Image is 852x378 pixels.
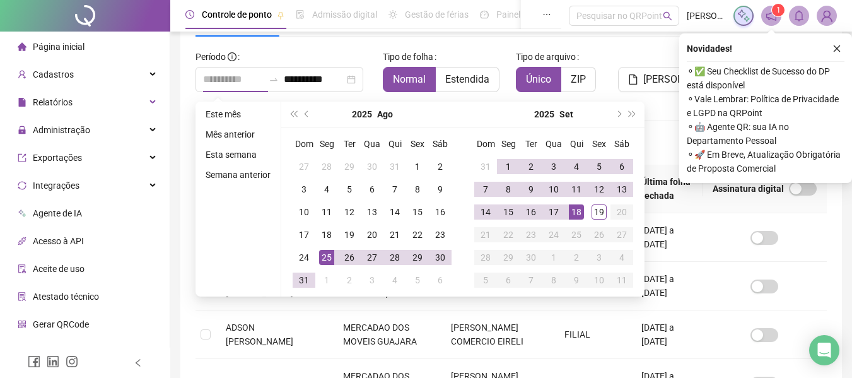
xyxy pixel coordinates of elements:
[523,227,539,242] div: 23
[387,250,402,265] div: 28
[618,67,729,92] button: [PERSON_NAME]
[501,159,516,174] div: 1
[429,201,452,223] td: 2025-08-16
[610,133,633,155] th: Sáb
[319,273,334,288] div: 1
[319,227,334,242] div: 18
[496,9,546,20] span: Painel do DP
[542,178,565,201] td: 2025-09-10
[201,167,276,182] li: Semana anterior
[610,201,633,223] td: 2025-09-20
[687,9,726,23] span: [PERSON_NAME]
[201,107,276,122] li: Este mês
[410,250,425,265] div: 29
[809,335,839,365] div: Open Intercom Messenger
[365,250,380,265] div: 27
[588,246,610,269] td: 2025-10-03
[569,227,584,242] div: 25
[569,250,584,265] div: 2
[342,273,357,288] div: 2
[832,44,841,53] span: close
[480,10,489,19] span: dashboard
[18,153,26,162] span: export
[817,6,836,25] img: 57537
[365,227,380,242] div: 20
[441,310,555,359] td: [PERSON_NAME] COMERCIO EIRELI
[614,204,629,220] div: 20
[474,246,497,269] td: 2025-09-28
[429,269,452,292] td: 2025-09-06
[18,70,26,79] span: user-add
[501,250,516,265] div: 29
[338,201,361,223] td: 2025-08-12
[523,204,539,220] div: 16
[312,9,377,20] span: Admissão digital
[631,165,703,213] th: Última folha fechada
[202,9,272,20] span: Controle de ponto
[546,250,561,265] div: 1
[588,133,610,155] th: Sex
[793,10,805,21] span: bell
[520,155,542,178] td: 2025-09-02
[569,273,584,288] div: 9
[520,269,542,292] td: 2025-10-07
[315,133,338,155] th: Seg
[315,269,338,292] td: 2025-09-01
[338,155,361,178] td: 2025-07-29
[383,269,406,292] td: 2025-09-04
[501,227,516,242] div: 22
[18,42,26,51] span: home
[352,102,372,127] button: year panel
[293,201,315,223] td: 2025-08-10
[406,246,429,269] td: 2025-08-29
[293,246,315,269] td: 2025-08-24
[134,358,143,367] span: left
[592,204,607,220] div: 19
[293,133,315,155] th: Dom
[296,204,312,220] div: 10
[410,159,425,174] div: 1
[410,227,425,242] div: 22
[433,204,448,220] div: 16
[365,204,380,220] div: 13
[478,159,493,174] div: 31
[296,159,312,174] div: 27
[201,147,276,162] li: Esta semana
[565,133,588,155] th: Qui
[315,178,338,201] td: 2025-08-04
[610,223,633,246] td: 2025-09-27
[388,10,397,19] span: sun
[588,269,610,292] td: 2025-10-10
[520,246,542,269] td: 2025-09-30
[497,155,520,178] td: 2025-09-01
[18,181,26,190] span: sync
[429,246,452,269] td: 2025-08-30
[687,64,844,92] span: ⚬ ✅ Seu Checklist de Sucesso do DP está disponível
[33,236,84,246] span: Acesso à API
[610,178,633,201] td: 2025-09-13
[478,273,493,288] div: 5
[383,50,433,64] span: Tipo de folha
[497,269,520,292] td: 2025-10-06
[542,155,565,178] td: 2025-09-03
[445,73,489,85] span: Estendida
[342,250,357,265] div: 26
[33,153,82,163] span: Exportações
[497,246,520,269] td: 2025-09-29
[18,98,26,107] span: file
[433,227,448,242] div: 23
[497,178,520,201] td: 2025-09-08
[338,133,361,155] th: Ter
[296,227,312,242] div: 17
[523,250,539,265] div: 30
[565,269,588,292] td: 2025-10-09
[296,250,312,265] div: 24
[300,102,314,127] button: prev-year
[296,10,305,19] span: file-done
[293,269,315,292] td: 2025-08-31
[333,310,441,359] td: MERCADAO DOS MOVEIS GUAJARA
[342,159,357,174] div: 29
[614,159,629,174] div: 6
[387,273,402,288] div: 4
[433,182,448,197] div: 9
